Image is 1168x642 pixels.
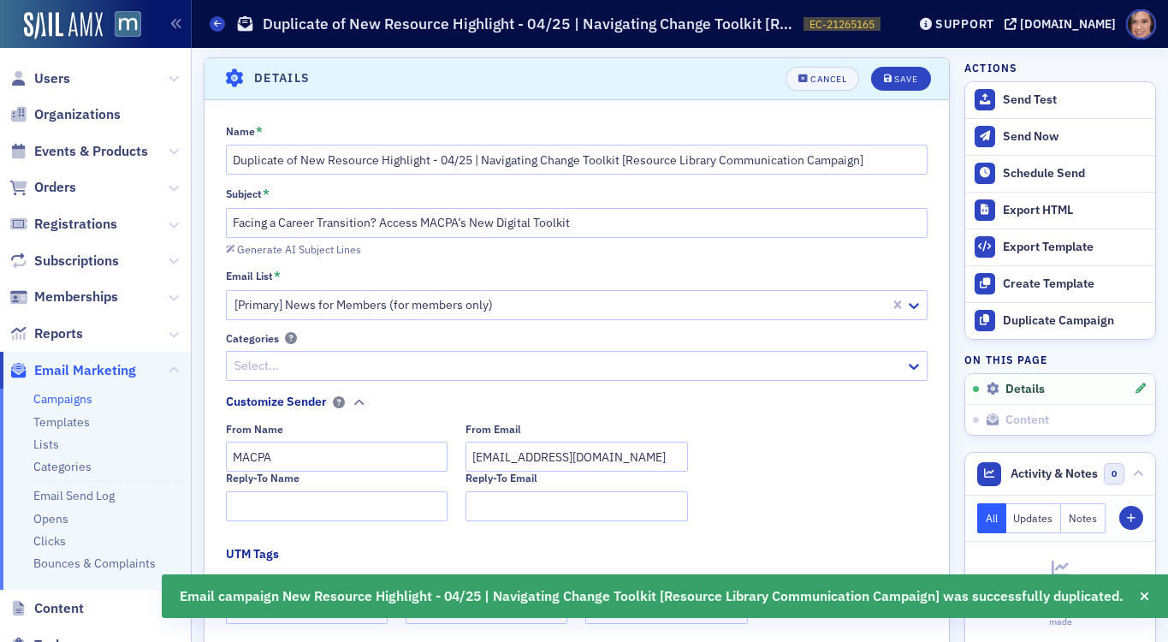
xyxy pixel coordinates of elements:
span: Subscriptions [34,252,119,270]
div: Export Template [1003,240,1147,255]
span: Content [34,599,84,618]
img: SailAMX [115,11,141,38]
a: Export Template [965,229,1155,265]
div: Subject [226,187,262,200]
h4: On this page [964,352,1156,367]
button: Updates [1006,503,1062,533]
a: Registrations [9,215,117,234]
div: Generate AI Subject Lines [237,245,361,254]
span: Reports [34,324,83,343]
button: [DOMAIN_NAME] [1005,18,1122,30]
span: Registrations [34,215,117,234]
div: Send Test [1003,92,1147,108]
div: Schedule Send [1003,166,1147,181]
span: Profile [1126,9,1156,39]
a: Memberships [9,288,118,306]
span: Email Marketing [34,361,136,380]
div: Categories [226,332,279,345]
span: Email campaign New Resource Highlight - 04/25 | Navigating Change Toolkit [Resource Library Commu... [180,586,1124,607]
button: Send Test [965,82,1155,118]
div: Duplicate Campaign [1003,313,1147,329]
h4: Actions [964,60,1017,75]
a: Export HTML [965,192,1155,229]
div: Save [894,74,917,84]
button: Save [871,67,930,91]
abbr: This field is required [256,124,263,140]
a: Email Marketing [9,361,136,380]
a: Opens [33,511,68,526]
a: Campaigns [33,391,92,407]
a: Organizations [9,105,121,124]
a: Subscriptions [9,252,119,270]
a: Clicks [33,533,66,549]
a: Bounces & Complaints [33,556,156,571]
h4: Details [254,69,311,87]
a: Templates [33,414,90,430]
span: Details [1005,382,1045,397]
span: 0 [1104,463,1125,484]
div: Support [935,16,994,32]
div: Create Template [1003,276,1147,292]
button: Notes [1061,503,1106,533]
a: Orders [9,178,76,197]
a: Events & Products [9,142,148,161]
img: SailAMX [24,12,103,39]
a: Create Template [965,265,1155,302]
button: All [977,503,1006,533]
div: Reply-To Email [465,472,537,484]
div: Cancel [810,74,846,84]
span: Users [34,69,70,88]
span: Content [1005,413,1049,428]
div: Send Now [1003,129,1147,145]
div: Customize Sender [226,393,327,411]
span: EC-21265165 [809,17,875,32]
a: Email Send Log [33,488,115,503]
span: Activity & Notes [1011,465,1098,483]
span: Memberships [34,288,118,306]
a: Lists [33,437,59,452]
span: Organizations [34,105,121,124]
div: From Name [226,423,283,436]
a: Categories [33,459,92,474]
a: Reports [9,324,83,343]
button: Duplicate Campaign [965,302,1155,339]
span: Orders [34,178,76,197]
button: Schedule Send [965,155,1155,192]
div: From Email [465,423,521,436]
div: UTM Tags [226,545,279,563]
a: View Homepage [103,11,141,40]
a: Content [9,599,84,618]
div: Reply-To Name [226,472,299,484]
div: Export HTML [1003,203,1147,218]
div: Name [226,125,255,138]
div: [DOMAIN_NAME] [1020,16,1116,32]
abbr: This field is required [263,187,270,202]
button: Cancel [786,67,859,91]
span: Events & Products [34,142,148,161]
button: Generate AI Subject Lines [226,240,361,255]
abbr: This field is required [274,269,281,284]
a: Users [9,69,70,88]
h1: Duplicate of New Resource Highlight - 04/25 | Navigating Change Toolkit [Resource Library Communi... [263,14,795,34]
div: Email List [226,270,273,282]
button: Send Now [965,118,1155,155]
